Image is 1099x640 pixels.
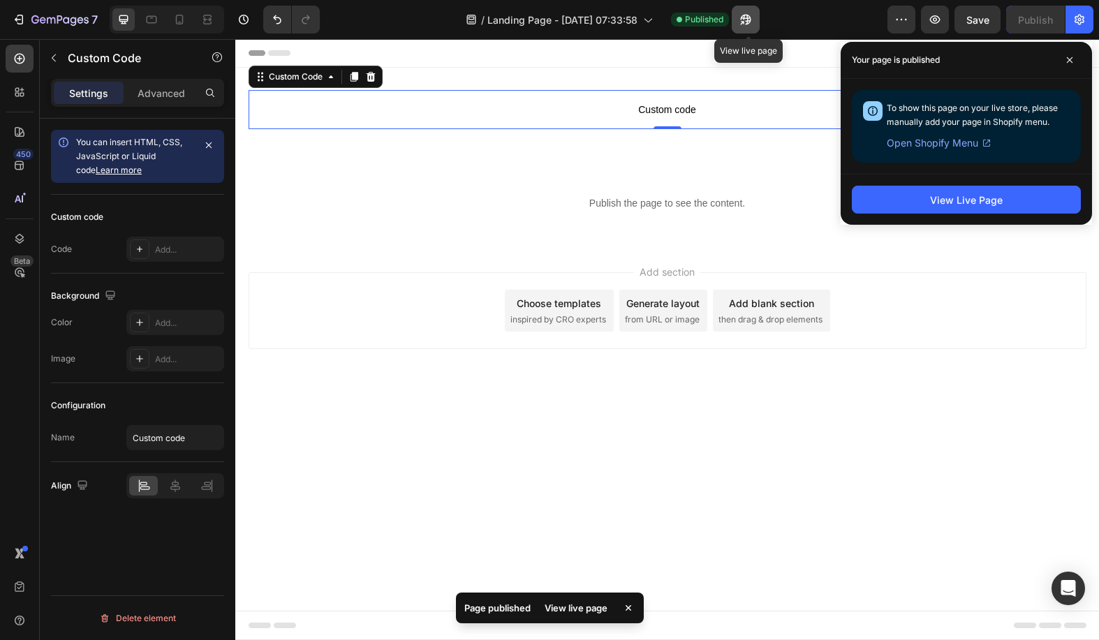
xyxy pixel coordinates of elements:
[487,13,637,27] span: Landing Page - [DATE] 07:33:58
[536,598,616,618] div: View live page
[51,316,73,329] div: Color
[13,149,34,160] div: 450
[954,6,1001,34] button: Save
[68,50,186,66] p: Custom Code
[1006,6,1065,34] button: Publish
[464,601,531,615] p: Page published
[51,211,103,223] div: Custom code
[235,39,1099,640] iframe: Design area
[483,274,587,287] span: then drag & drop elements
[51,431,75,444] div: Name
[6,6,104,34] button: 7
[76,137,182,175] span: You can insert HTML, CSS, JavaScript or Liquid code
[91,11,98,28] p: 7
[263,6,320,34] div: Undo/Redo
[685,13,723,26] span: Published
[99,610,176,627] div: Delete element
[399,225,465,240] span: Add section
[51,477,91,496] div: Align
[930,193,1003,207] div: View Live Page
[852,53,940,67] p: Your page is published
[155,244,221,256] div: Add...
[10,255,34,267] div: Beta
[51,287,119,306] div: Background
[481,13,485,27] span: /
[1052,572,1085,605] div: Open Intercom Messenger
[275,274,371,287] span: inspired by CRO experts
[138,86,185,101] p: Advanced
[390,274,464,287] span: from URL or image
[887,135,978,151] span: Open Shopify Menu
[1018,13,1053,27] div: Publish
[391,257,464,271] div: Generate layout
[51,352,75,365] div: Image
[155,317,221,329] div: Add...
[51,607,224,630] button: Delete element
[51,243,72,255] div: Code
[155,353,221,366] div: Add...
[69,86,108,101] p: Settings
[281,257,366,271] div: Choose templates
[852,186,1081,214] button: View Live Page
[96,165,142,175] a: Learn more
[51,399,105,412] div: Configuration
[887,103,1058,127] span: To show this page on your live store, please manually add your page in Shopify menu.
[494,257,579,271] div: Add blank section
[966,14,989,26] span: Save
